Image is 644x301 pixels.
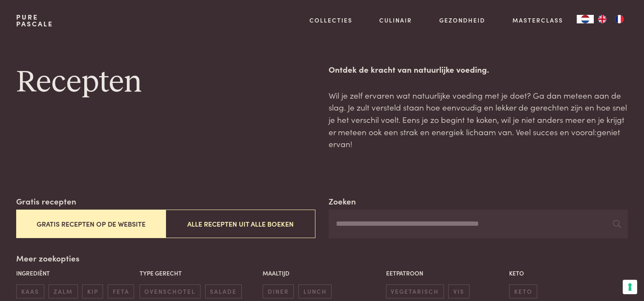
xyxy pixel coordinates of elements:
[298,284,332,298] span: lunch
[611,15,628,23] a: FR
[509,269,628,278] p: Keto
[263,269,381,278] p: Maaltijd
[379,16,412,25] a: Culinair
[329,195,356,207] label: Zoeken
[140,284,200,298] span: ovenschotel
[108,284,134,298] span: feta
[386,284,444,298] span: vegetarisch
[16,14,53,27] a: PurePascale
[205,284,242,298] span: salade
[140,269,258,278] p: Type gerecht
[623,280,637,294] button: Uw voorkeuren voor toestemming voor trackingtechnologieën
[594,15,628,23] ul: Language list
[82,284,103,298] span: kip
[577,15,594,23] a: NL
[512,16,563,25] a: Masterclass
[16,195,76,207] label: Gratis recepten
[329,89,627,150] p: Wil je zelf ervaren wat natuurlijke voeding met je doet? Ga dan meteen aan de slag. Je zult verst...
[16,63,315,102] h1: Recepten
[386,269,505,278] p: Eetpatroon
[16,210,166,238] button: Gratis recepten op de website
[49,284,77,298] span: zalm
[16,269,135,278] p: Ingrediënt
[439,16,485,25] a: Gezondheid
[329,63,489,75] strong: Ontdek de kracht van natuurlijke voeding.
[509,284,537,298] span: keto
[309,16,352,25] a: Collecties
[594,15,611,23] a: EN
[577,15,628,23] aside: Language selected: Nederlands
[263,284,294,298] span: diner
[448,284,469,298] span: vis
[577,15,594,23] div: Language
[16,284,44,298] span: kaas
[166,210,315,238] button: Alle recepten uit alle boeken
